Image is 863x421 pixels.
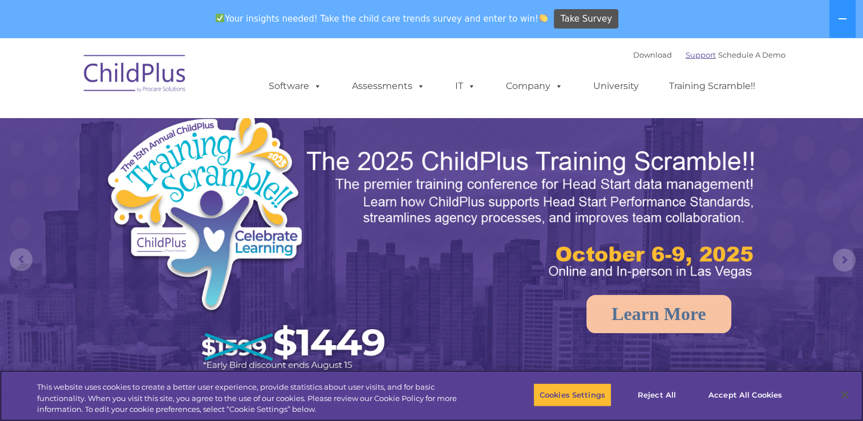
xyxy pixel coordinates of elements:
[621,383,692,407] button: Reject All
[257,75,333,98] a: Software
[211,7,553,30] span: Your insights needed! Take the child care trends survey and enter to win!
[582,75,650,98] a: University
[718,50,785,59] a: Schedule A Demo
[554,9,618,29] a: Take Survey
[832,382,857,407] button: Close
[341,75,436,98] a: Assessments
[586,295,731,333] a: Learn More
[37,382,475,415] div: This website uses cookies to create a better user experience, provide statistics about user visit...
[633,50,785,59] font: |
[444,75,487,98] a: IT
[539,14,548,22] img: 👏
[686,50,716,59] a: Support
[159,122,207,131] span: Phone number
[533,383,611,407] button: Cookies Settings
[159,75,193,84] span: Last name
[561,9,612,29] span: Take Survey
[78,47,192,104] img: ChildPlus by Procare Solutions
[658,75,767,98] a: Training Scramble!!
[495,75,574,98] a: Company
[702,383,788,407] button: Accept All Cookies
[216,14,224,22] img: ✅
[633,50,672,59] a: Download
